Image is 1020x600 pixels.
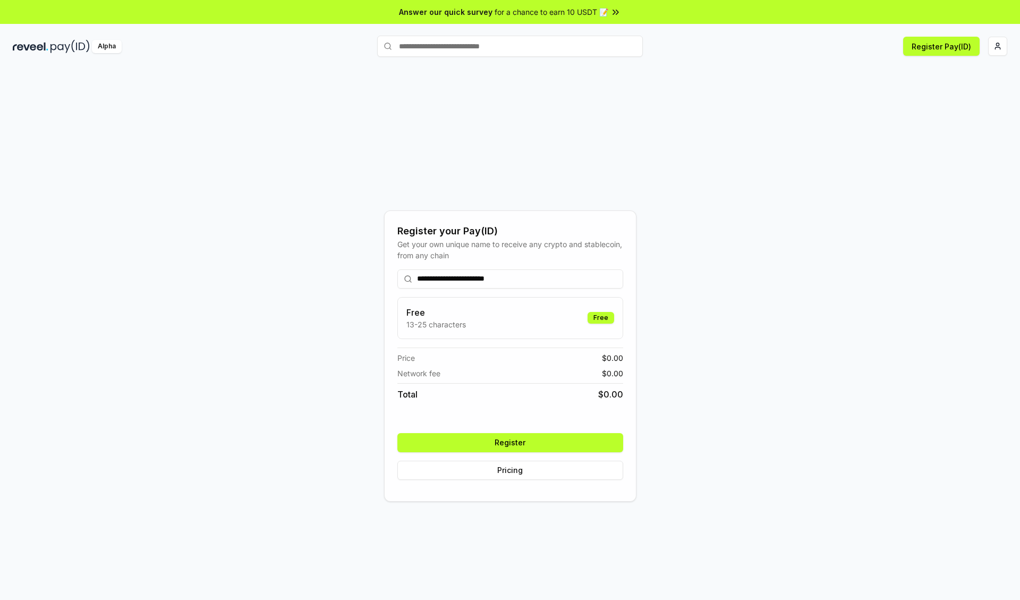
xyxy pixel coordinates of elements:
[602,352,623,364] span: $ 0.00
[602,368,623,379] span: $ 0.00
[397,352,415,364] span: Price
[598,388,623,401] span: $ 0.00
[397,461,623,480] button: Pricing
[495,6,608,18] span: for a chance to earn 10 USDT 📝
[13,40,48,53] img: reveel_dark
[399,6,492,18] span: Answer our quick survey
[397,239,623,261] div: Get your own unique name to receive any crypto and stablecoin, from any chain
[50,40,90,53] img: pay_id
[588,312,614,324] div: Free
[397,224,623,239] div: Register your Pay(ID)
[397,368,440,379] span: Network fee
[397,388,418,401] span: Total
[406,319,466,330] p: 13-25 characters
[92,40,122,53] div: Alpha
[397,433,623,452] button: Register
[406,306,466,319] h3: Free
[903,37,980,56] button: Register Pay(ID)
